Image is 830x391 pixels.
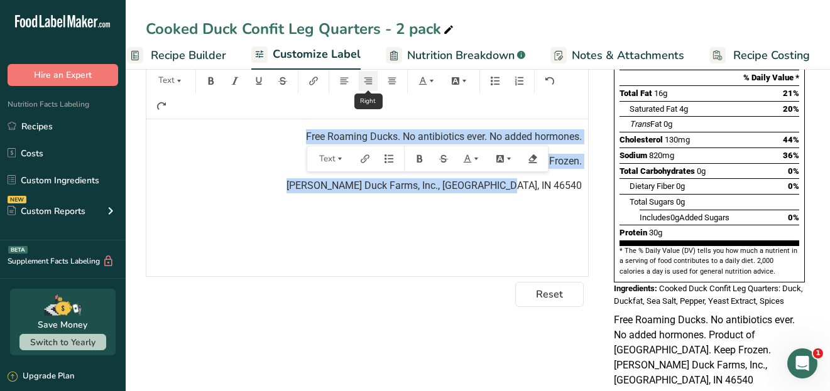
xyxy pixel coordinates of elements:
[665,135,690,144] span: 130mg
[649,228,662,237] span: 30g
[620,70,799,85] section: % Daily Value *
[787,348,817,378] iframe: Intercom live chat
[788,213,799,222] span: 0%
[550,41,684,70] a: Notes & Attachments
[654,88,667,98] span: 16g
[676,197,685,206] span: 0g
[649,151,674,160] span: 820mg
[8,205,85,218] div: Custom Reports
[676,181,685,191] span: 0g
[630,104,677,114] span: Saturated Fat
[151,47,226,64] span: Recipe Builder
[30,336,96,348] span: Switch to Yearly
[127,41,226,70] a: Recipe Builder
[38,318,88,331] div: Save Money
[306,131,582,142] span: Free Roaming Ducks. No antibiotics ever. No added hormones.
[8,246,28,254] div: BETA
[630,119,662,129] span: Fat
[19,334,106,350] button: Switch to Yearly
[8,370,74,383] div: Upgrade Plan
[251,40,361,70] a: Customize Label
[614,313,805,388] p: Free Roaming Ducks. No antibiotics ever. No added hormones. Product of [GEOGRAPHIC_DATA]. Keep Fr...
[152,71,190,91] button: Text
[620,88,652,98] span: Total Fat
[407,47,515,64] span: Nutrition Breakdown
[287,179,582,191] span: [PERSON_NAME] Duck Farms, Inc., [GEOGRAPHIC_DATA], IN 46540
[8,64,118,86] button: Hire an Expert
[620,166,695,176] span: Total Carbohydrates
[630,181,674,191] span: Dietary Fiber
[620,246,799,277] section: * The % Daily Value (DV) tells you how much a nutrient in a serving of food contributes to a dail...
[783,151,799,160] span: 36%
[620,228,647,237] span: Protein
[679,104,688,114] span: 4g
[788,181,799,191] span: 0%
[640,213,729,222] span: Includes Added Sugars
[663,119,672,129] span: 0g
[620,135,663,144] span: Cholesterol
[614,284,803,306] span: Cooked Duck Confit Leg Quarters: Duck, Duckfat, Sea Salt, Pepper, Yeast Extract, Spices
[670,213,679,222] span: 0g
[788,166,799,176] span: 0%
[709,41,810,70] a: Recipe Costing
[614,284,657,293] span: Ingredients:
[386,41,525,70] a: Nutrition Breakdown
[515,282,584,307] button: Reset
[630,119,650,129] i: Trans
[8,196,26,203] div: NEW
[273,46,361,63] span: Customize Label
[630,197,674,206] span: Total Sugars
[313,149,351,169] button: Text
[783,135,799,144] span: 44%
[572,47,684,64] span: Notes & Attachments
[620,151,647,160] span: Sodium
[783,88,799,98] span: 21%
[733,47,810,64] span: Recipe Costing
[783,104,799,114] span: 20%
[813,348,823,358] span: 1
[697,166,706,176] span: 0g
[146,18,456,40] div: Cooked Duck Confit Leg Quarters - 2 pack
[536,287,563,302] span: Reset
